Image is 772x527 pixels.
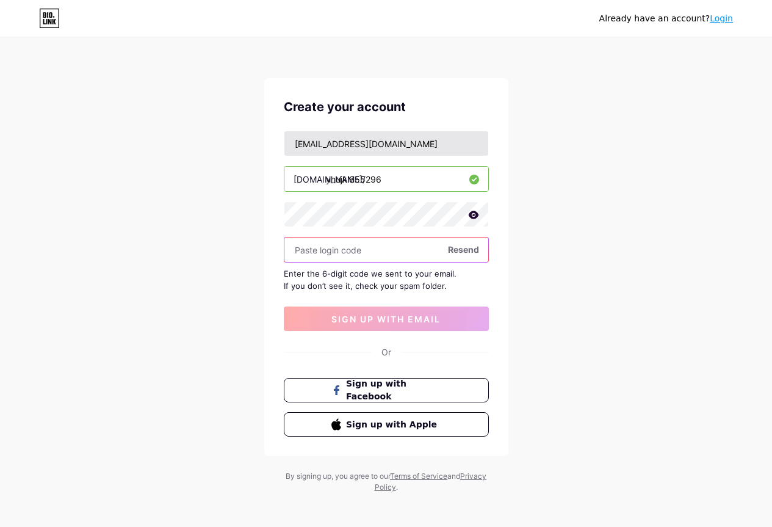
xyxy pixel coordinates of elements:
[284,98,489,116] div: Create your account
[599,12,733,25] div: Already have an account?
[390,471,447,481] a: Terms of Service
[284,307,489,331] button: sign up with email
[710,13,733,23] a: Login
[283,471,490,493] div: By signing up, you agree to our and .
[284,378,489,402] button: Sign up with Facebook
[284,131,488,156] input: Email
[448,243,479,256] span: Resend
[346,377,441,403] span: Sign up with Facebook
[284,238,488,262] input: Paste login code
[284,412,489,437] button: Sign up with Apple
[284,167,488,191] input: username
[294,173,366,186] div: [DOMAIN_NAME]/
[381,346,391,358] div: Or
[284,267,489,292] div: Enter the 6-digit code we sent to your email. If you don’t see it, check your spam folder.
[331,314,441,324] span: sign up with email
[346,418,441,431] span: Sign up with Apple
